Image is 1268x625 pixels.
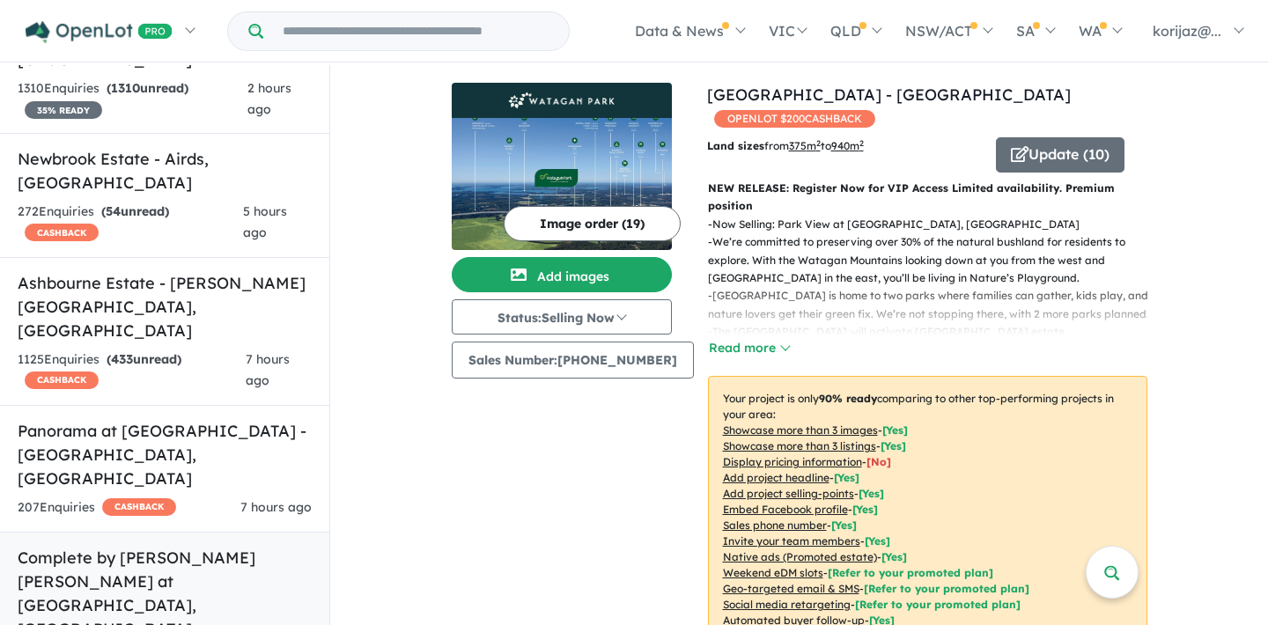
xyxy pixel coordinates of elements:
[831,518,857,532] span: [ Yes ]
[267,12,565,50] input: Try estate name, suburb, builder or developer
[723,439,876,452] u: Showcase more than 3 listings
[816,138,821,148] sup: 2
[723,582,859,595] u: Geo-targeted email & SMS
[723,518,827,532] u: Sales phone number
[101,203,169,219] strong: ( unread)
[452,342,694,379] button: Sales Number:[PHONE_NUMBER]
[102,498,176,516] span: CASHBACK
[821,139,864,152] span: to
[708,233,1161,287] p: - We’re committed to preserving over 30% of the natural bushland for residents to explore. With t...
[859,487,884,500] span: [ Yes ]
[831,139,864,152] u: 940 m
[25,371,99,389] span: CASHBACK
[882,423,908,437] span: [ Yes ]
[996,137,1124,173] button: Update (10)
[708,180,1147,216] p: NEW RELEASE: Register Now for VIP Access Limited availability. Premium position
[452,118,672,250] img: Watagan Park Estate - Cooranbong
[723,455,862,468] u: Display pricing information
[859,138,864,148] sup: 2
[504,206,681,241] button: Image order (19)
[723,503,848,516] u: Embed Facebook profile
[723,471,829,484] u: Add project headline
[18,349,246,392] div: 1125 Enquir ies
[18,271,312,342] h5: Ashbourne Estate - [PERSON_NAME][GEOGRAPHIC_DATA] , [GEOGRAPHIC_DATA]
[723,566,823,579] u: Weekend eDM slots
[881,550,907,563] span: [Yes]
[723,487,854,500] u: Add project selling-points
[708,338,791,358] button: Read more
[855,598,1021,611] span: [Refer to your promoted plan]
[707,139,764,152] b: Land sizes
[881,439,906,452] span: [ Yes ]
[707,137,983,155] p: from
[866,455,891,468] span: [ No ]
[714,110,875,128] span: OPENLOT $ 200 CASHBACK
[723,598,851,611] u: Social media retargeting
[452,257,672,292] button: Add images
[107,80,188,96] strong: ( unread)
[834,471,859,484] span: [ Yes ]
[18,147,312,195] h5: Newbrook Estate - Airds , [GEOGRAPHIC_DATA]
[25,101,102,119] span: 35 % READY
[828,566,993,579] span: [Refer to your promoted plan]
[18,78,247,121] div: 1310 Enquir ies
[452,83,672,250] a: Watagan Park Estate - Cooranbong LogoWatagan Park Estate - Cooranbong
[452,299,672,335] button: Status:Selling Now
[789,139,821,152] u: 375 m
[708,323,1161,377] p: - The [GEOGRAPHIC_DATA] will activate [GEOGRAPHIC_DATA] estate, [GEOGRAPHIC_DATA] and it’s surrou...
[865,534,890,548] span: [ Yes ]
[18,497,176,518] div: 207 Enquir ies
[246,351,290,388] span: 7 hours ago
[459,90,665,111] img: Watagan Park Estate - Cooranbong Logo
[852,503,878,516] span: [ Yes ]
[26,21,173,43] img: Openlot PRO Logo White
[25,224,99,241] span: CASHBACK
[819,392,877,405] b: 90 % ready
[240,499,312,515] span: 7 hours ago
[708,216,1161,233] p: - Now Selling: Park View at [GEOGRAPHIC_DATA], [GEOGRAPHIC_DATA]
[243,203,287,240] span: 5 hours ago
[707,85,1071,105] a: [GEOGRAPHIC_DATA] - [GEOGRAPHIC_DATA]
[18,419,312,490] h5: Panorama at [GEOGRAPHIC_DATA] - [GEOGRAPHIC_DATA] , [GEOGRAPHIC_DATA]
[107,351,181,367] strong: ( unread)
[247,80,291,117] span: 2 hours ago
[1153,22,1221,40] span: korijaz@...
[723,534,860,548] u: Invite your team members
[723,550,877,563] u: Native ads (Promoted estate)
[708,287,1161,323] p: - [GEOGRAPHIC_DATA] is home to two parks where families can gather, kids play, and nature lovers ...
[723,423,878,437] u: Showcase more than 3 images
[111,80,140,96] span: 1310
[111,351,133,367] span: 433
[864,582,1029,595] span: [Refer to your promoted plan]
[106,203,121,219] span: 54
[18,202,243,244] div: 272 Enquir ies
